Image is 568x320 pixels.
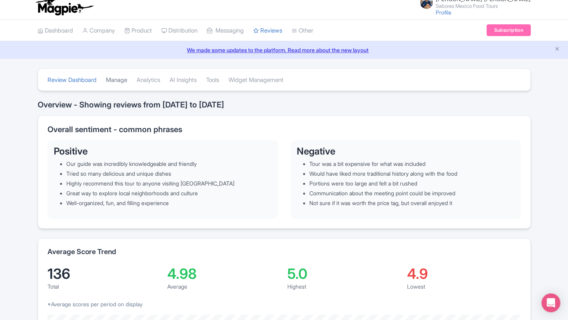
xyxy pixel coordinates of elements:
[292,20,313,42] a: Other
[287,282,401,291] div: Highest
[5,46,563,54] a: We made some updates to the platform. Read more about the new layout
[554,45,560,54] button: Close announcement
[38,100,531,109] h2: Overview - Showing reviews from [DATE] to [DATE]
[287,267,401,281] div: 5.0
[137,69,160,91] a: Analytics
[486,24,530,36] a: Subscription
[541,293,560,312] div: Open Intercom Messenger
[170,69,197,91] a: AI Insights
[66,179,272,187] li: Highly recommend this tour to anyone visiting [GEOGRAPHIC_DATA]
[47,267,161,281] div: 136
[207,20,244,42] a: Messaging
[253,20,282,42] a: Reviews
[407,267,521,281] div: 4.9
[167,282,281,291] div: Average
[309,189,515,197] li: Communication about the meeting point could be improved
[309,169,515,178] li: Would have liked more traditional history along with the food
[167,267,281,281] div: 4.98
[309,179,515,187] li: Portions were too large and felt a bit rushed
[66,169,272,178] li: Tried so many delicious and unique dishes
[54,146,272,156] h3: Positive
[436,4,531,9] small: Sabores Mexico Food Tours
[82,20,115,42] a: Company
[66,199,272,207] li: Well-organized, fun, and filling experience
[66,160,272,168] li: Our guide was incredibly knowledgeable and friendly
[161,20,197,42] a: Distribution
[47,300,521,308] p: *Average scores per period on display
[206,69,219,91] a: Tools
[407,282,521,291] div: Lowest
[47,69,97,91] a: Review Dashboard
[47,282,161,291] div: Total
[106,69,127,91] a: Manage
[124,20,152,42] a: Product
[297,146,515,156] h3: Negative
[47,125,521,134] h2: Overall sentiment - common phrases
[309,199,515,207] li: Not sure if it was worth the price tag, but overall enjoyed it
[47,248,116,256] h2: Average Score Trend
[309,160,515,168] li: Tour was a bit expensive for what was included
[228,69,283,91] a: Widget Management
[38,20,73,42] a: Dashboard
[436,9,451,16] a: Profile
[66,189,272,197] li: Great way to explore local neighborhoods and culture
